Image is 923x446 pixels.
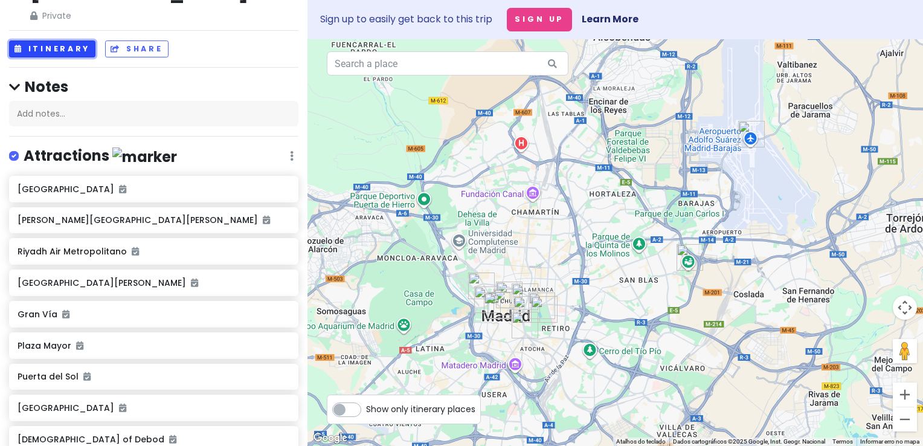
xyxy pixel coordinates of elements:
[512,312,538,338] div: LATROUPE Prado Hostel Madrid
[18,184,290,195] h6: [GEOGRAPHIC_DATA]
[76,341,83,350] i: Added to itinerary
[18,402,290,413] h6: [GEOGRAPHIC_DATA]
[474,286,501,313] div: Royal Palace of Madrid
[673,438,825,445] span: Dados cartográficos ©2025 Google, Inst. Geogr. Nacional
[169,435,176,444] i: Added to itinerary
[677,244,703,271] div: Riyadh Air Metropolitano
[119,185,126,193] i: Added to itinerary
[18,434,290,445] h6: [DEMOGRAPHIC_DATA] of Debod
[18,371,290,382] h6: Puerta del Sol
[18,246,290,257] h6: Riyadh Air Metropolitano
[893,339,917,363] button: Arraste o Pegman até o mapa para abrir o Street View
[582,12,638,26] a: Learn More
[18,215,290,225] h6: [PERSON_NAME][GEOGRAPHIC_DATA][PERSON_NAME]
[738,121,765,147] div: Adolfo Suárez Madrid–Barajas Airport
[62,310,69,318] i: Added to itinerary
[484,292,510,319] div: Mercado de San Miguel
[366,402,475,416] span: Show only itinerary places
[191,279,198,287] i: Added to itinerary
[531,296,558,323] div: Palacio de Cristal
[119,404,126,412] i: Added to itinerary
[263,216,270,224] i: Added to itinerary
[18,309,290,320] h6: Gran Vía
[616,438,666,446] button: Atalhos do teclado
[507,8,572,31] button: Sign Up
[24,146,177,166] h4: Attractions
[468,273,495,299] div: Temple of Debod
[893,407,917,431] button: Diminuir o zoom
[529,292,555,319] div: El Retiro Park
[832,438,853,445] a: Termos (abre em uma nova guia)
[112,147,177,166] img: marker
[496,282,523,308] div: Gran Vía
[9,77,298,96] h4: Notes
[18,277,290,288] h6: [GEOGRAPHIC_DATA][PERSON_NAME]
[487,292,514,318] div: Plaza Mayor
[18,340,290,351] h6: Plaza Mayor
[310,430,350,446] a: Abrir esta área no Google Maps (abre uma nova janela)
[512,283,538,310] div: Plaza de Cibeles
[893,383,917,407] button: Aumentar o zoom
[513,296,540,323] div: Museo Nacional del Prado
[132,247,139,256] i: Added to itinerary
[9,40,95,58] button: Itinerary
[893,296,917,320] button: Controles da câmera no mapa
[105,40,168,58] button: Share
[83,372,91,381] i: Added to itinerary
[310,430,350,446] img: Google
[327,51,568,76] input: Search a place
[494,289,520,315] div: Puerta del Sol
[30,9,278,22] span: Private
[9,101,298,126] div: Add notes...
[860,438,919,445] a: Informar erro no mapa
